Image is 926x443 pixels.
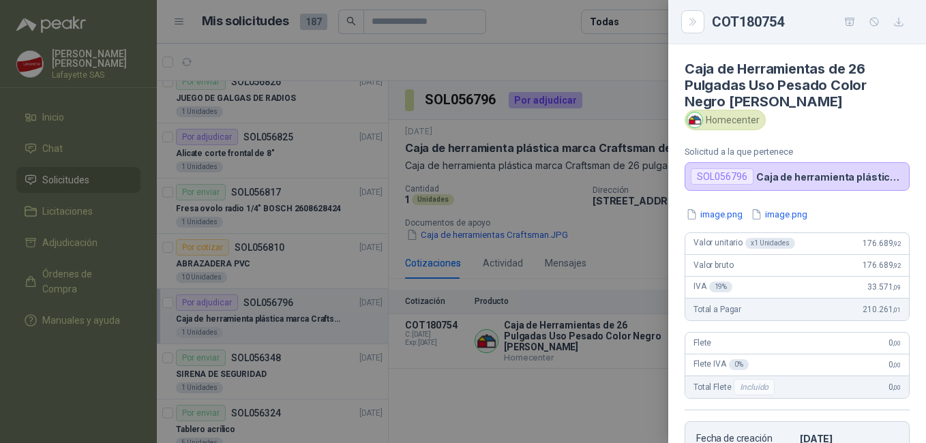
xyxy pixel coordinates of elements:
span: Valor bruto [693,260,733,270]
span: 176.689 [863,239,901,248]
div: x 1 Unidades [745,238,795,249]
div: 0 % [729,359,749,370]
div: COT180754 [712,11,910,33]
button: image.png [685,207,744,221]
span: ,92 [893,262,901,269]
div: Homecenter [685,110,766,130]
span: 210.261 [863,305,901,314]
div: Incluido [734,379,775,395]
h4: Caja de Herramientas de 26 Pulgadas Uso Pesado Color Negro [PERSON_NAME] [685,61,910,110]
span: 0 [888,360,901,369]
span: 176.689 [863,260,901,270]
p: Caja de herramienta plástica marca Craftsman de 26 pulgadas color rojo y nego [756,171,903,183]
span: Flete [693,338,711,348]
span: ,00 [893,339,901,347]
button: image.png [749,207,809,221]
span: 33.571 [867,282,901,292]
div: SOL056796 [691,168,753,185]
span: 0 [888,382,901,392]
span: Flete IVA [693,359,749,370]
span: Total a Pagar [693,305,741,314]
div: 19 % [709,281,733,292]
span: Total Flete [693,379,777,395]
span: IVA [693,281,732,292]
p: Solicitud a la que pertenece [685,147,910,157]
span: ,09 [893,284,901,291]
button: Close [685,14,701,30]
span: ,01 [893,306,901,314]
span: 0 [888,338,901,348]
span: ,00 [893,361,901,369]
span: Valor unitario [693,238,795,249]
span: ,00 [893,384,901,391]
img: Company Logo [687,112,702,127]
span: ,92 [893,240,901,247]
